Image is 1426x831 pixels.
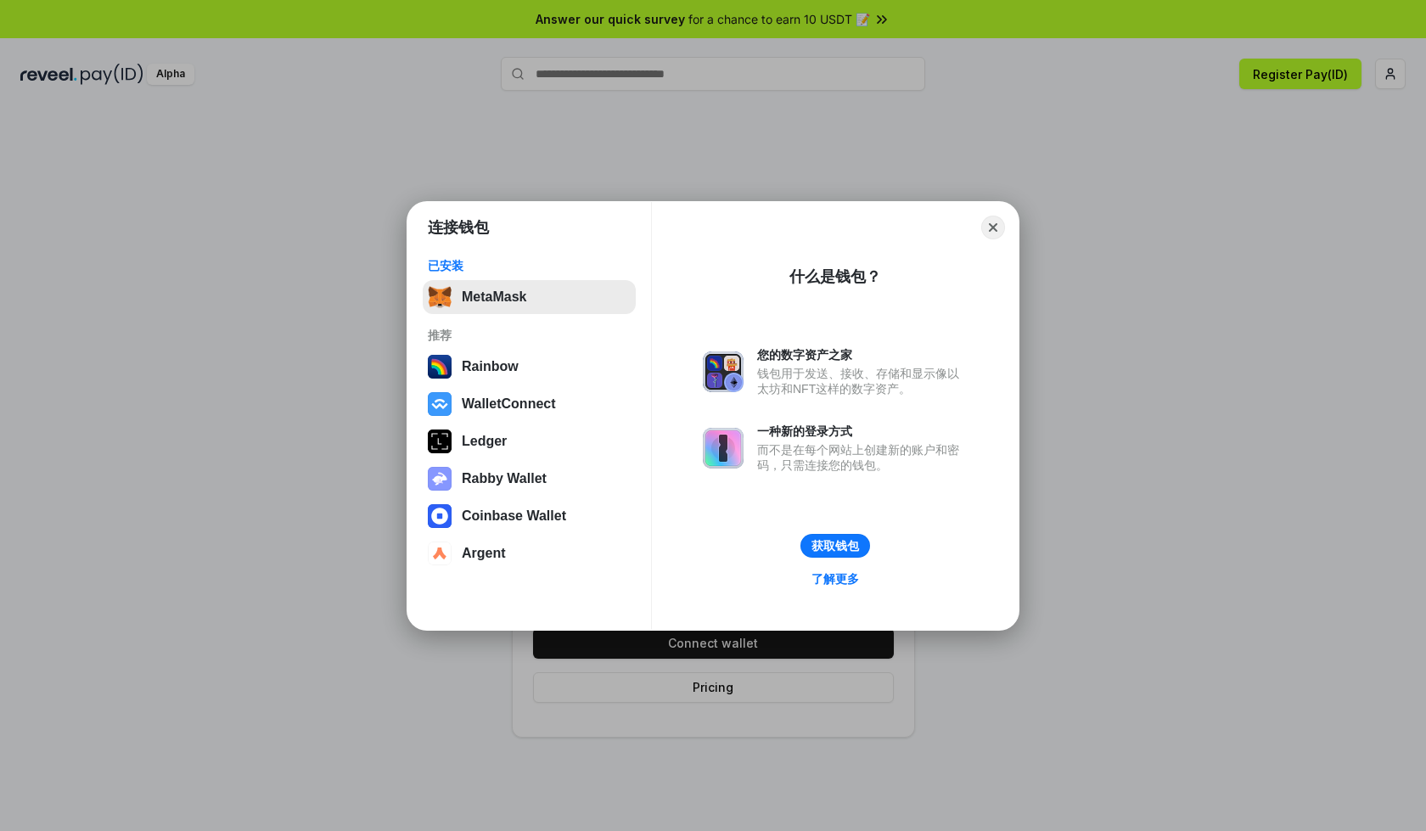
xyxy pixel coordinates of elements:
[981,216,1005,239] button: Close
[423,424,636,458] button: Ledger
[423,387,636,421] button: WalletConnect
[428,504,452,528] img: svg+xml,%3Csvg%20width%3D%2228%22%20height%3D%2228%22%20viewBox%3D%220%200%2028%2028%22%20fill%3D...
[801,568,869,590] a: 了解更多
[462,434,507,449] div: Ledger
[428,258,631,273] div: 已安装
[428,467,452,491] img: svg+xml,%3Csvg%20xmlns%3D%22http%3A%2F%2Fwww.w3.org%2F2000%2Fsvg%22%20fill%3D%22none%22%20viewBox...
[811,571,859,587] div: 了解更多
[811,538,859,553] div: 获取钱包
[428,328,631,343] div: 推荐
[423,536,636,570] button: Argent
[462,396,556,412] div: WalletConnect
[423,499,636,533] button: Coinbase Wallet
[800,534,870,558] button: 获取钱包
[462,546,506,561] div: Argent
[428,430,452,453] img: svg+xml,%3Csvg%20xmlns%3D%22http%3A%2F%2Fwww.w3.org%2F2000%2Fsvg%22%20width%3D%2228%22%20height%3...
[462,471,547,486] div: Rabby Wallet
[428,355,452,379] img: svg+xml,%3Csvg%20width%3D%22120%22%20height%3D%22120%22%20viewBox%3D%220%200%20120%20120%22%20fil...
[789,267,881,287] div: 什么是钱包？
[423,462,636,496] button: Rabby Wallet
[428,392,452,416] img: svg+xml,%3Csvg%20width%3D%2228%22%20height%3D%2228%22%20viewBox%3D%220%200%2028%2028%22%20fill%3D...
[423,350,636,384] button: Rainbow
[757,424,968,439] div: 一种新的登录方式
[428,285,452,309] img: svg+xml,%3Csvg%20fill%3D%22none%22%20height%3D%2233%22%20viewBox%3D%220%200%2035%2033%22%20width%...
[757,366,968,396] div: 钱包用于发送、接收、存储和显示像以太坊和NFT这样的数字资产。
[703,428,744,469] img: svg+xml,%3Csvg%20xmlns%3D%22http%3A%2F%2Fwww.w3.org%2F2000%2Fsvg%22%20fill%3D%22none%22%20viewBox...
[423,280,636,314] button: MetaMask
[462,289,526,305] div: MetaMask
[757,442,968,473] div: 而不是在每个网站上创建新的账户和密码，只需连接您的钱包。
[757,347,968,362] div: 您的数字资产之家
[703,351,744,392] img: svg+xml,%3Csvg%20xmlns%3D%22http%3A%2F%2Fwww.w3.org%2F2000%2Fsvg%22%20fill%3D%22none%22%20viewBox...
[462,359,519,374] div: Rainbow
[428,217,489,238] h1: 连接钱包
[462,508,566,524] div: Coinbase Wallet
[428,542,452,565] img: svg+xml,%3Csvg%20width%3D%2228%22%20height%3D%2228%22%20viewBox%3D%220%200%2028%2028%22%20fill%3D...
